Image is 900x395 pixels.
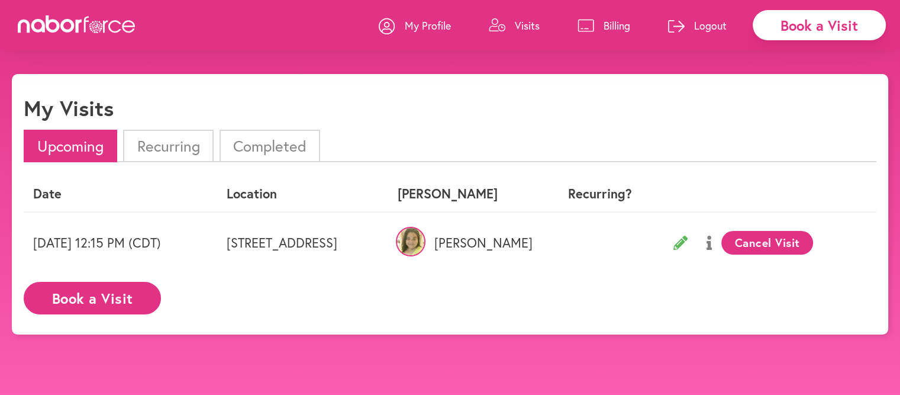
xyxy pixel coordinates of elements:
[24,212,217,273] td: [DATE] 12:15 PM (CDT)
[604,18,630,33] p: Billing
[668,8,727,43] a: Logout
[396,227,425,256] img: 52IDxCGOQJeqLT4bjJ27
[24,130,117,162] li: Upcoming
[721,231,813,255] button: Cancel Visit
[217,176,388,211] th: Location
[379,8,451,43] a: My Profile
[515,18,540,33] p: Visits
[405,18,451,33] p: My Profile
[489,8,540,43] a: Visits
[388,176,545,211] th: [PERSON_NAME]
[217,212,388,273] td: [STREET_ADDRESS]
[24,291,161,302] a: Book a Visit
[398,235,536,251] p: [PERSON_NAME]
[578,8,630,43] a: Billing
[123,130,213,162] li: Recurring
[220,130,320,162] li: Completed
[694,18,727,33] p: Logout
[24,95,114,121] h1: My Visits
[24,282,161,314] button: Book a Visit
[753,10,886,40] div: Book a Visit
[24,176,217,211] th: Date
[546,176,655,211] th: Recurring?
